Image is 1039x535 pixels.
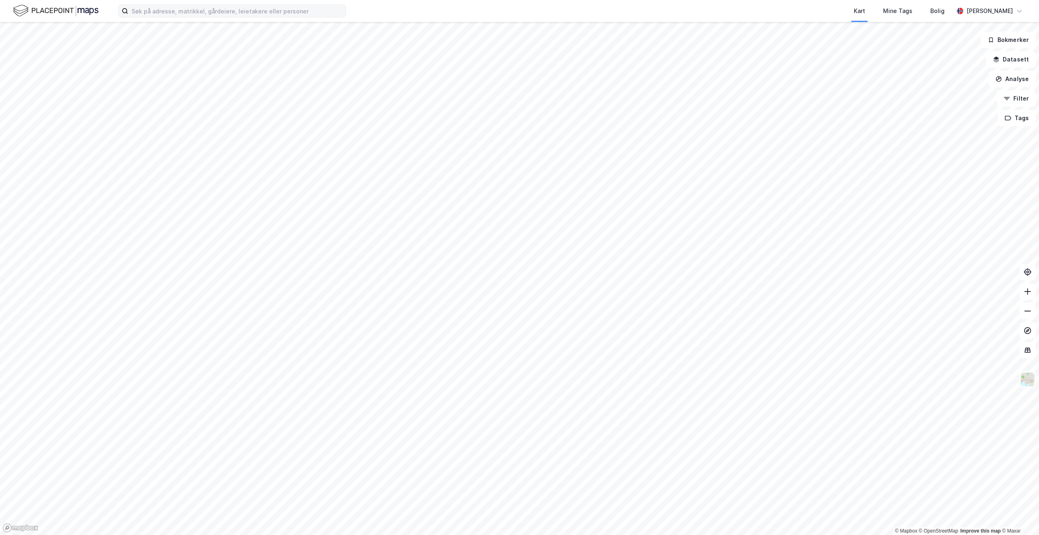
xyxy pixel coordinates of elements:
div: Kontrollprogram for chat [998,496,1039,535]
a: Improve this map [960,528,1001,534]
img: Z [1020,372,1035,387]
a: OpenStreetMap [919,528,958,534]
a: Mapbox [895,528,917,534]
div: Kart [854,6,865,16]
iframe: Chat Widget [998,496,1039,535]
button: Analyse [989,71,1036,87]
img: logo.f888ab2527a4732fd821a326f86c7f29.svg [13,4,99,18]
input: Søk på adresse, matrikkel, gårdeiere, leietakere eller personer [128,5,346,17]
div: Mine Tags [883,6,912,16]
div: Bolig [930,6,945,16]
div: [PERSON_NAME] [967,6,1013,16]
button: Tags [998,110,1036,126]
button: Filter [997,90,1036,107]
a: Mapbox homepage [2,523,38,533]
button: Datasett [986,51,1036,68]
button: Bokmerker [981,32,1036,48]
